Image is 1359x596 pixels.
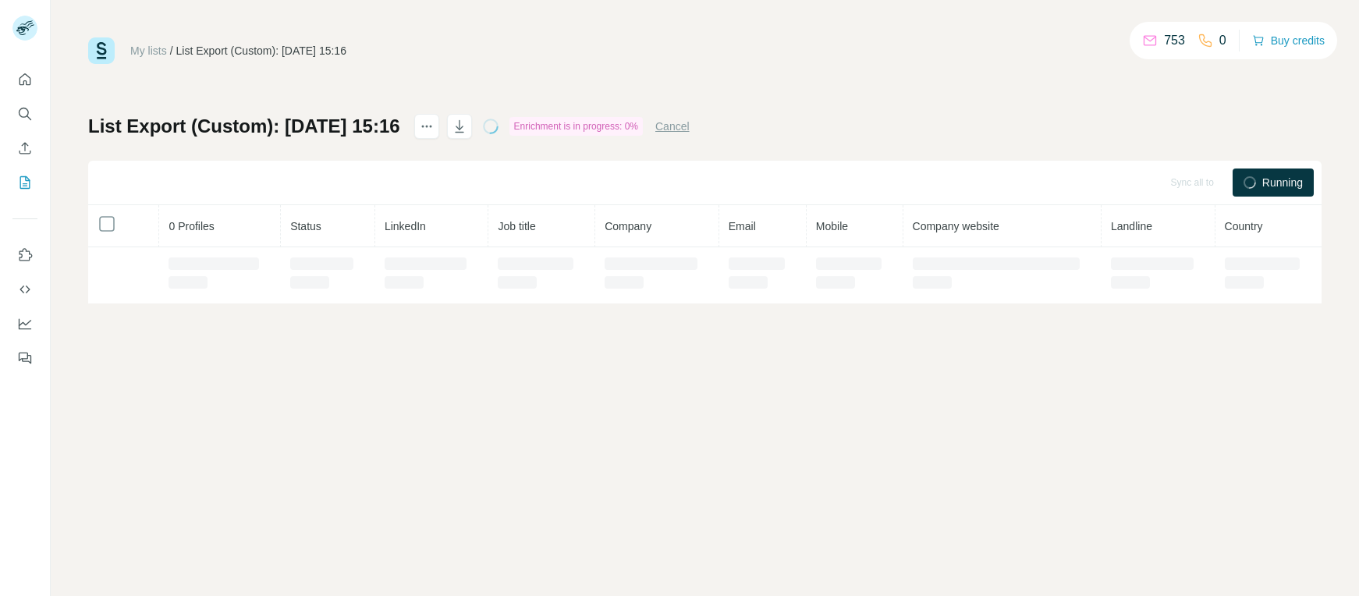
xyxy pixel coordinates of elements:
[12,100,37,128] button: Search
[498,220,535,232] span: Job title
[130,44,167,57] a: My lists
[12,241,37,269] button: Use Surfe on LinkedIn
[655,119,690,134] button: Cancel
[913,220,999,232] span: Company website
[1164,31,1185,50] p: 753
[509,117,643,136] div: Enrichment is in progress: 0%
[1262,175,1303,190] span: Running
[1225,220,1263,232] span: Country
[12,310,37,338] button: Dashboard
[176,43,346,59] div: List Export (Custom): [DATE] 15:16
[12,275,37,303] button: Use Surfe API
[88,37,115,64] img: Surfe Logo
[12,169,37,197] button: My lists
[169,220,214,232] span: 0 Profiles
[12,344,37,372] button: Feedback
[414,114,439,139] button: actions
[170,43,173,59] li: /
[385,220,426,232] span: LinkedIn
[605,220,651,232] span: Company
[1219,31,1226,50] p: 0
[816,220,848,232] span: Mobile
[729,220,756,232] span: Email
[88,114,400,139] h1: List Export (Custom): [DATE] 15:16
[12,66,37,94] button: Quick start
[1252,30,1325,51] button: Buy credits
[12,134,37,162] button: Enrich CSV
[1111,220,1152,232] span: Landline
[290,220,321,232] span: Status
